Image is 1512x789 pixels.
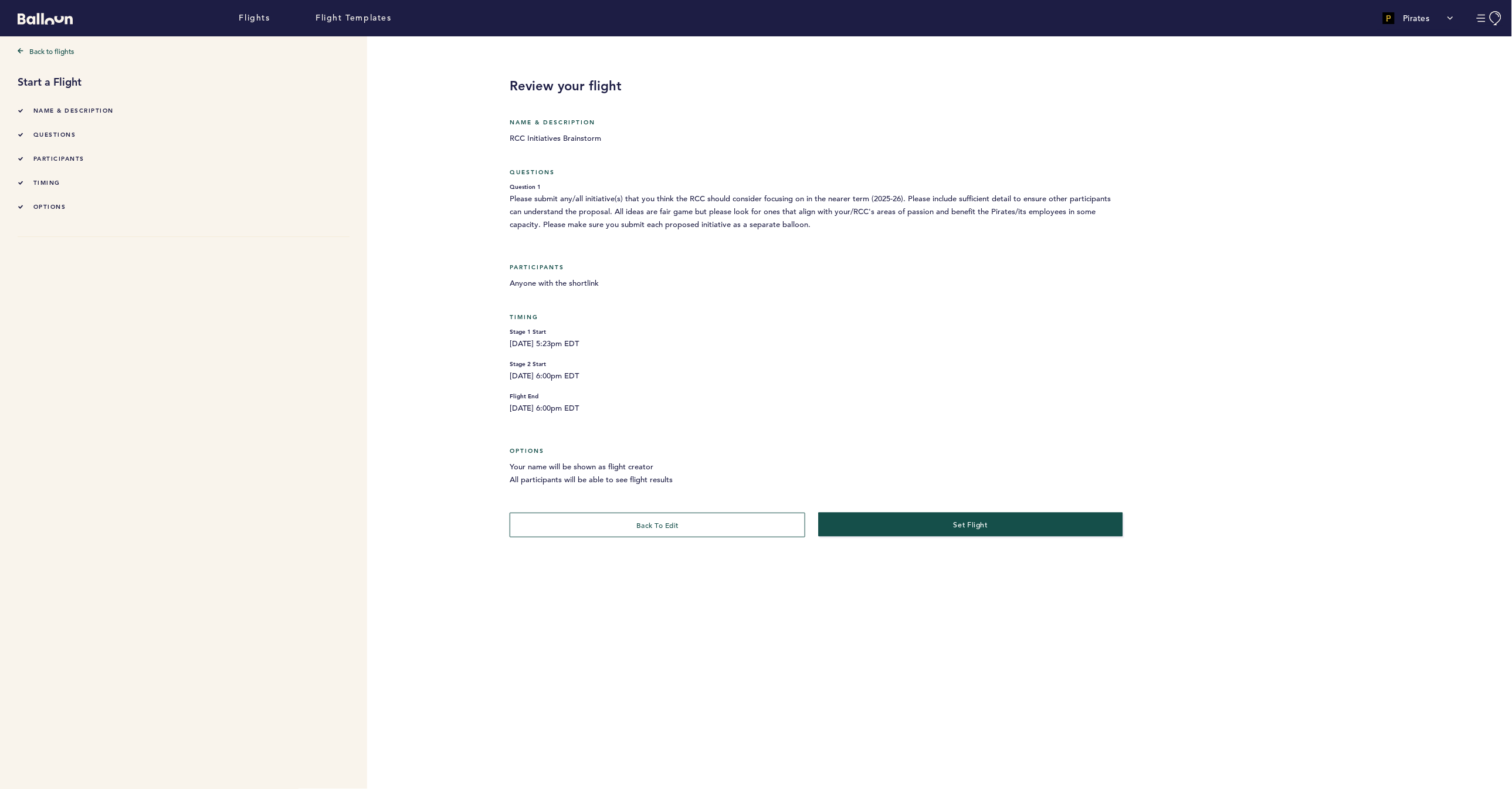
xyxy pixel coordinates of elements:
[510,513,805,537] button: back to edit
[510,447,1118,455] h5: Options
[510,460,1118,473] span: Your name will be shown as flight creator
[9,12,73,24] a: Balloon
[636,520,679,530] span: back to edit
[510,277,1118,290] span: Anyone with the shortlink
[819,512,1123,536] button: set flight
[510,391,1118,402] small: Flight End
[510,168,1118,176] h5: Questions
[510,192,1118,231] span: Please submit any/all initiative(s) that you think the RCC should consider focusing on in the nea...
[510,118,1118,126] h5: Name & Description
[18,75,350,90] h1: Start a Flight
[33,131,76,138] span: questions
[510,182,1118,192] small: Question 1
[1477,11,1503,26] button: Manage Account
[18,45,350,57] a: Back to flights
[33,179,60,187] span: timing
[510,370,1118,382] span: [DATE] 6:00pm EDT
[33,203,66,211] span: options
[510,337,1118,350] span: [DATE] 5:23pm EDT
[510,313,1118,321] h5: Timing
[18,13,73,25] svg: Balloon
[239,12,270,25] a: Flights
[510,263,1118,271] h5: Participants
[33,155,84,162] span: participants
[316,12,392,25] a: Flight Templates
[954,519,988,529] span: set flight
[1377,6,1460,30] button: Pirates
[1403,12,1430,24] p: Pirates
[510,473,1118,486] span: All participants will be able to see flight results
[510,77,1118,95] h2: Review your flight
[33,107,114,114] span: Name & Description
[510,327,1118,337] small: Stage 1 Start
[510,132,1118,145] span: RCC Initiatives Brainstorm
[510,359,1118,370] small: Stage 2 Start
[510,402,1118,415] span: [DATE] 6:00pm EDT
